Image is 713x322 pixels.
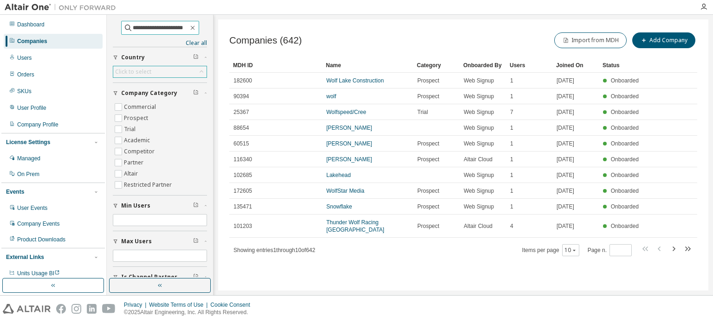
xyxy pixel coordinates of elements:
[557,108,574,116] span: [DATE]
[149,301,210,309] div: Website Terms of Use
[464,124,494,132] span: Web Signup
[17,204,47,212] div: User Events
[87,304,97,314] img: linkedin.svg
[417,222,439,230] span: Prospect
[510,171,513,179] span: 1
[611,156,639,163] span: Onboarded
[113,83,207,103] button: Company Category
[193,89,199,97] span: Clear filter
[102,304,116,314] img: youtube.svg
[564,246,577,254] button: 10
[510,124,513,132] span: 1
[611,125,639,131] span: Onboarded
[113,196,207,216] button: Min Users
[326,203,352,210] a: Snowflake
[113,231,207,252] button: Max Users
[326,219,384,233] a: Thunder Wolf Racing [GEOGRAPHIC_DATA]
[326,58,409,73] div: Name
[611,203,639,210] span: Onboarded
[557,156,574,163] span: [DATE]
[6,139,50,146] div: License Settings
[233,203,252,210] span: 135471
[17,88,32,95] div: SKUs
[611,188,639,194] span: Onboarded
[233,58,318,73] div: MDH ID
[233,171,252,179] span: 102685
[611,172,639,178] span: Onboarded
[326,93,336,100] a: wolf
[557,124,574,132] span: [DATE]
[17,38,47,45] div: Companies
[464,156,493,163] span: Altair Cloud
[417,156,439,163] span: Prospect
[233,77,252,84] span: 182600
[113,66,207,77] div: Click to select
[588,244,632,256] span: Page n.
[417,58,456,73] div: Category
[510,77,513,84] span: 1
[233,187,252,195] span: 172605
[326,172,351,178] a: Lakehead
[193,54,199,61] span: Clear filter
[17,236,65,243] div: Product Downloads
[124,157,145,168] label: Partner
[557,203,574,210] span: [DATE]
[17,21,45,28] div: Dashboard
[115,68,151,76] div: Click to select
[193,238,199,245] span: Clear filter
[326,156,372,163] a: [PERSON_NAME]
[557,187,574,195] span: [DATE]
[464,222,493,230] span: Altair Cloud
[233,93,249,100] span: 90394
[464,203,494,210] span: Web Signup
[124,179,174,190] label: Restricted Partner
[124,309,256,316] p: © 2025 Altair Engineering, Inc. All Rights Reserved.
[121,54,145,61] span: Country
[6,188,24,196] div: Events
[121,202,150,209] span: Min Users
[611,109,639,115] span: Onboarded
[611,93,639,100] span: Onboarded
[463,58,502,73] div: Onboarded By
[233,124,249,132] span: 88654
[417,140,439,147] span: Prospect
[113,39,207,47] a: Clear all
[554,32,627,48] button: Import from MDH
[6,253,44,261] div: External Links
[124,146,156,157] label: Competitor
[522,244,579,256] span: Items per page
[124,113,150,124] label: Prospect
[464,77,494,84] span: Web Signup
[3,304,51,314] img: altair_logo.svg
[71,304,81,314] img: instagram.svg
[193,273,199,281] span: Clear filter
[229,35,302,46] span: Companies (642)
[113,47,207,68] button: Country
[233,222,252,230] span: 101203
[417,77,439,84] span: Prospect
[233,108,249,116] span: 25367
[121,238,152,245] span: Max Users
[17,71,34,78] div: Orders
[193,202,199,209] span: Clear filter
[233,156,252,163] span: 116340
[124,135,152,146] label: Academic
[556,58,595,73] div: Joined On
[417,108,428,116] span: Trial
[611,77,639,84] span: Onboarded
[56,304,66,314] img: facebook.svg
[557,93,574,100] span: [DATE]
[5,3,121,12] img: Altair One
[510,222,513,230] span: 4
[510,93,513,100] span: 1
[603,58,642,73] div: Status
[510,187,513,195] span: 1
[124,301,149,309] div: Privacy
[17,54,32,62] div: Users
[464,93,494,100] span: Web Signup
[417,203,439,210] span: Prospect
[557,77,574,84] span: [DATE]
[17,220,59,227] div: Company Events
[632,32,695,48] button: Add Company
[17,104,46,112] div: User Profile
